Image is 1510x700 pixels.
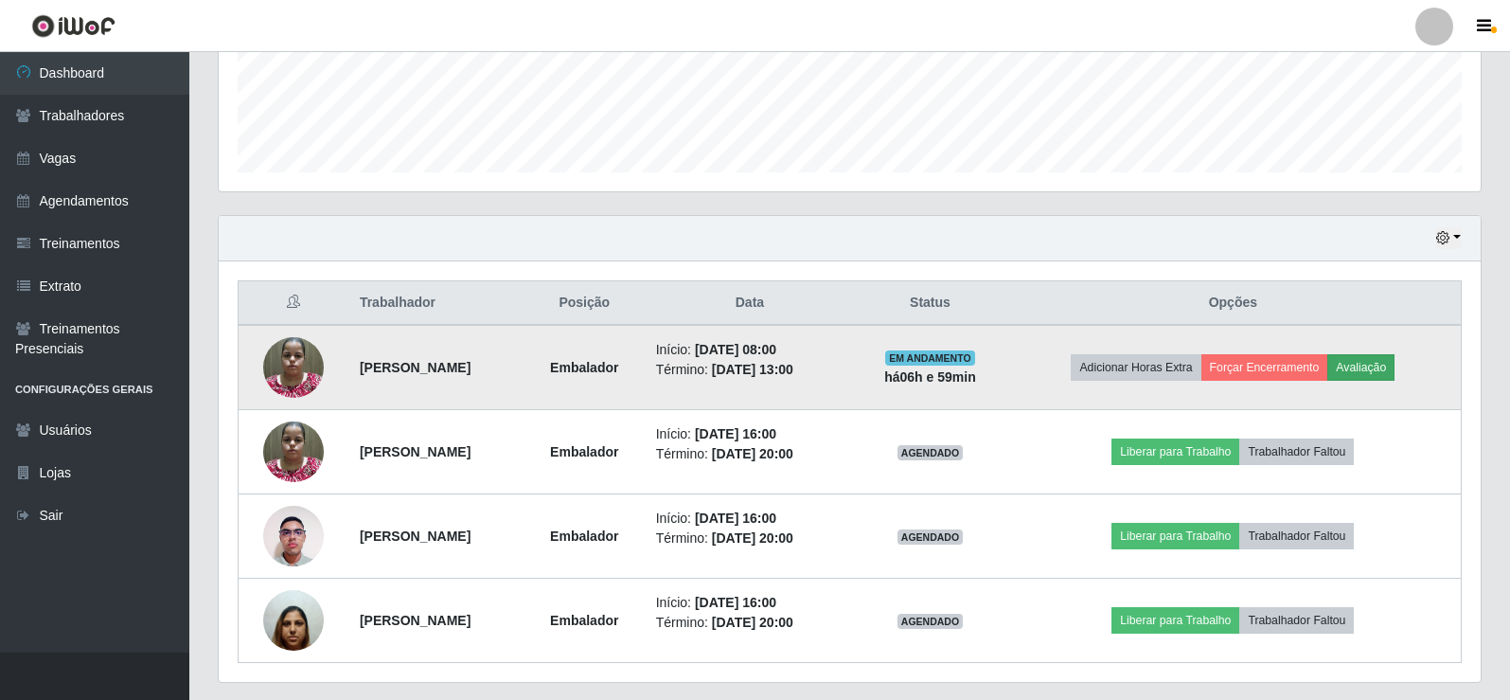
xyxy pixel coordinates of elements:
[263,495,324,576] img: 1746465298396.jpeg
[1239,523,1354,549] button: Trabalhador Faltou
[656,340,844,360] li: Início:
[885,350,975,366] span: EM ANDAMENTO
[712,530,793,546] time: [DATE] 20:00
[897,445,964,460] span: AGENDADO
[712,446,793,461] time: [DATE] 20:00
[656,444,844,464] li: Término:
[656,424,844,444] li: Início:
[645,281,856,326] th: Data
[360,613,471,628] strong: [PERSON_NAME]
[550,360,618,375] strong: Embalador
[1239,607,1354,634] button: Trabalhador Faltou
[884,369,976,385] strong: há 06 h e 59 min
[360,360,471,375] strong: [PERSON_NAME]
[1071,354,1200,381] button: Adicionar Horas Extra
[656,529,844,548] li: Término:
[695,342,776,357] time: [DATE] 08:00
[695,595,776,610] time: [DATE] 16:00
[524,281,645,326] th: Posição
[656,613,844,633] li: Término:
[695,426,776,441] time: [DATE] 16:00
[1111,607,1239,634] button: Liberar para Trabalho
[695,511,776,526] time: [DATE] 16:00
[348,281,524,326] th: Trabalhador
[1005,281,1462,326] th: Opções
[1201,354,1328,381] button: Forçar Encerramento
[1239,439,1354,465] button: Trabalhador Faltou
[656,593,844,613] li: Início:
[263,411,324,492] img: 1712714567127.jpeg
[712,615,793,630] time: [DATE] 20:00
[1327,354,1395,381] button: Avaliação
[360,529,471,544] strong: [PERSON_NAME]
[263,327,324,407] img: 1712714567127.jpeg
[897,614,964,629] span: AGENDADO
[656,509,844,529] li: Início:
[31,14,115,38] img: CoreUI Logo
[550,613,618,628] strong: Embalador
[897,529,964,545] span: AGENDADO
[855,281,1004,326] th: Status
[712,362,793,377] time: [DATE] 13:00
[550,529,618,544] strong: Embalador
[263,580,324,660] img: 1730150027487.jpeg
[360,444,471,459] strong: [PERSON_NAME]
[1111,523,1239,549] button: Liberar para Trabalho
[550,444,618,459] strong: Embalador
[656,360,844,380] li: Término:
[1111,439,1239,465] button: Liberar para Trabalho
